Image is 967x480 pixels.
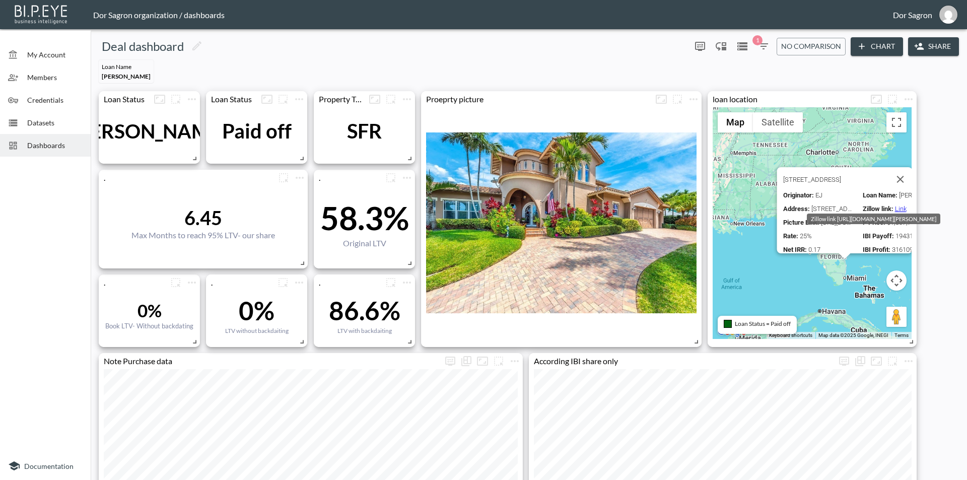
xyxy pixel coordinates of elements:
div: Loan Status [206,94,259,104]
strong: Picture Link : [783,219,819,226]
span: Attach chart to a group [383,93,399,103]
div: Zillow link https://www.zillow.com/homedetails/4127-NE-Rigels-Cove-Way-Jensen-Beach-FL-34957/4565... [862,205,934,213]
span: Attach chart to a group [383,277,399,286]
button: more [901,91,917,107]
span: Attach chart to a group [275,93,291,103]
span: Display settings [836,353,852,369]
div: . [99,278,168,287]
div: 0% [225,295,289,326]
div: IBI Profit 316109.7 [862,246,934,253]
div: Show as… [458,353,474,369]
button: 1 [755,38,772,54]
button: Map camera controls [886,270,907,291]
strong: P Price : [862,219,885,226]
button: Fullscreen [653,91,669,107]
span: [PERSON_NAME] [102,73,151,80]
button: Drag Pegman onto the map to open Street View [886,307,907,327]
button: more [884,91,901,107]
span: Attach chart to a group [884,93,901,103]
span: Map data ©2025 Google, INEGI [818,332,888,338]
button: more [399,170,415,186]
button: more [491,353,507,369]
button: Toggle fullscreen view [886,112,907,132]
div: Original LTV [320,238,409,248]
span: Chart settings [291,275,307,291]
button: more [399,275,415,291]
div: Loan Status [99,94,152,104]
button: more [383,170,399,186]
button: Show satellite imagery [753,112,803,132]
span: Dashboards [27,140,83,151]
div: Proeprty picture [421,94,653,104]
button: Fullscreen [868,91,884,107]
span: Chart settings [291,91,307,107]
a: Link [894,205,906,213]
span: 1 [752,35,763,45]
a: Terms (opens in new tab) [894,332,909,338]
button: more [901,353,917,369]
span: Display settings [442,353,458,369]
div: . [314,278,383,287]
div: Net IRR 0.17 [783,246,854,253]
span: Attach chart to a group [383,172,399,181]
strong: Net IRR : [783,246,806,253]
button: more [507,353,523,369]
div: 6.45 [131,206,275,229]
div: Zillow link [URL][DOMAIN_NAME][PERSON_NAME] [807,214,940,224]
span: Chart settings [184,275,200,291]
span: Attach chart to a group [491,355,507,365]
button: more [884,353,901,369]
span: Chart settings [901,353,917,369]
button: Close [888,167,912,191]
div: P Price 1807789 [862,219,934,226]
button: more [184,91,200,107]
img: bipeye-logo [13,3,71,25]
span: Documentation [24,462,74,470]
button: more [168,91,184,107]
span: Attach chart to a group [669,93,685,103]
div: loan location [708,94,868,104]
button: Show street map [718,112,753,132]
button: more [685,91,702,107]
button: Fullscreen [474,353,491,369]
button: more [836,353,852,369]
a: Documentation [8,460,83,472]
div: Loan Name Gail Papas [862,191,934,199]
button: Share [908,37,959,56]
a: Open this area in Google Maps (opens a new window) [715,326,748,339]
div: 86.6% [329,295,400,326]
span: Chart settings [292,170,308,186]
div: According IBI share only [529,356,836,366]
img: 1af3f7cb73970d8b0a18ff6ef270e722 [939,6,957,24]
div: Gail Papas [72,119,227,143]
button: Fullscreen [259,91,275,107]
button: more [275,170,292,186]
div: Loan Name [102,63,151,71]
button: more [669,91,685,107]
button: more [184,275,200,291]
strong: Zillow link : [862,205,893,213]
div: . [206,278,275,287]
span: Attach chart to a group [168,93,184,103]
div: Dor Sagron [893,10,932,20]
div: . [314,173,383,182]
span: Display settings [692,38,708,54]
button: more [291,91,307,107]
div: Rate 0.25 [783,232,854,240]
span: Chart settings [399,275,415,291]
span: Chart settings [184,91,200,107]
span: [STREET_ADDRESS] [783,176,841,183]
div: Picture Link https://images1.apartments.com/i2/ie9uMIImas1vdkXIhns8rC3SFKgX64cU-oF5Lg7bEY8/116/41... [783,219,854,226]
strong: IBI Payoff : [862,232,893,240]
span: Chart settings [685,91,702,107]
span: Chart settings [399,91,415,107]
button: Chart [851,37,903,56]
h5: Deal dashboard [102,38,184,54]
span: Attach chart to a group [275,277,291,286]
div: IBI Payoff 1943119.8 [862,232,934,240]
div: 58.3% [320,198,409,237]
div: SFR [347,119,382,143]
span: Attach chart to a group [275,172,292,181]
strong: IBI Profit : [862,246,890,253]
strong: Rate : [783,232,798,240]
